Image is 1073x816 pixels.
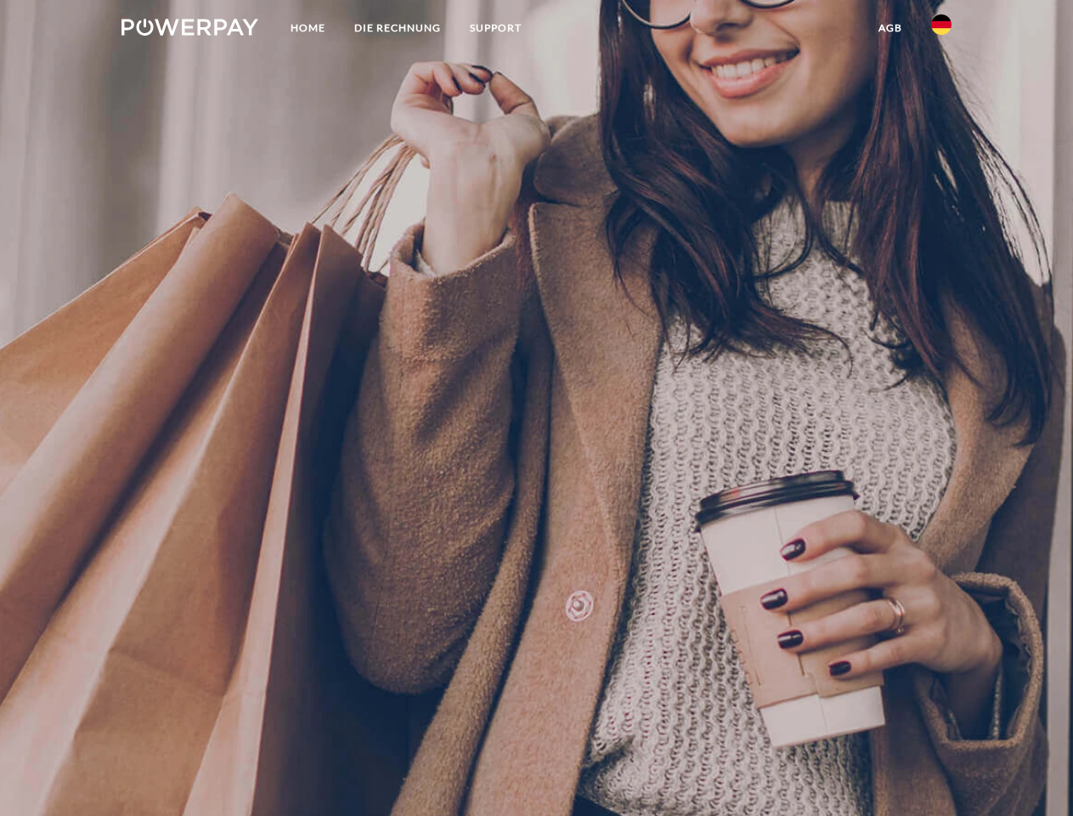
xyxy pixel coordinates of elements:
[340,13,455,43] a: DIE RECHNUNG
[864,13,917,43] a: agb
[121,19,258,36] img: logo-powerpay-white.svg
[276,13,340,43] a: Home
[931,14,952,35] img: de
[455,13,536,43] a: SUPPORT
